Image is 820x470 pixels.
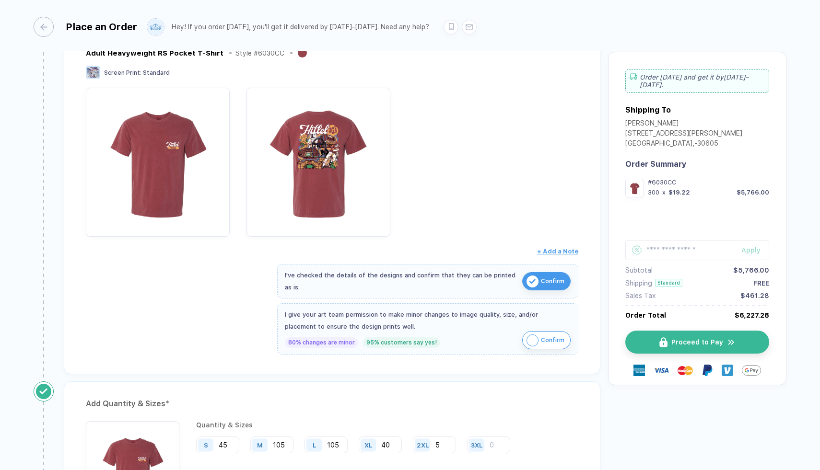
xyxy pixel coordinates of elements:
img: cb338b73-52c6-43ab-ab1b-49b2ffdfa952_nt_front_1758818436407.jpg [628,181,642,195]
div: Standard [655,279,682,287]
img: express [633,365,645,376]
div: Adult Heavyweight RS Pocket T-Shirt [86,49,223,57]
div: Order Summary [625,160,769,169]
div: Hey! If you order [DATE], you'll get it delivered by [DATE]–[DATE]. Need any help? [172,23,429,31]
div: Style # 6030CC [235,49,284,57]
div: [STREET_ADDRESS][PERSON_NAME] [625,129,742,139]
img: Screen Print [86,66,100,79]
div: Shipping To [625,105,671,115]
div: I give your art team permission to make minor changes to image quality, size, and/or placement to... [285,309,571,332]
div: XL [364,441,372,448]
div: [PERSON_NAME] [625,119,742,129]
div: Order Total [625,311,666,319]
button: iconConfirm [522,272,571,290]
div: I've checked the details of the designs and confirm that they can be printed as is. [285,269,517,293]
button: iconProceed to Payicon [625,331,769,354]
img: cb338b73-52c6-43ab-ab1b-49b2ffdfa952_nt_front_1758818436407.jpg [91,92,225,227]
div: 95% customers say yes! [363,337,440,348]
img: Paypal [702,365,713,376]
div: L [313,441,316,448]
div: Subtotal [625,266,653,274]
img: cb338b73-52c6-43ab-ab1b-49b2ffdfa952_nt_back_1758818436411.jpg [251,92,386,227]
span: Confirm [541,332,564,348]
div: 3XL [471,441,482,448]
span: Screen Print : [104,69,141,76]
button: iconConfirm [522,331,571,349]
div: $6,227.28 [735,311,769,319]
div: M [257,441,263,448]
div: x [661,189,667,196]
div: Shipping [625,279,652,287]
div: FREE [753,279,769,287]
span: + Add a Note [537,248,578,255]
div: Add Quantity & Sizes [86,396,578,412]
div: Apply [741,246,769,254]
div: Quantity & Sizes [196,421,517,429]
div: Place an Order [66,21,137,33]
div: S [204,441,208,448]
div: [GEOGRAPHIC_DATA] , - 30605 [625,139,742,149]
img: icon [527,275,539,287]
div: $19.22 [668,189,690,196]
div: Sales Tax [625,292,656,299]
div: 2XL [417,441,429,448]
img: user profile [147,19,164,35]
img: icon [727,338,736,347]
div: 80% changes are minor [285,337,358,348]
img: GPay [742,361,761,380]
div: $5,766.00 [737,189,769,196]
span: Standard [143,69,170,76]
span: Proceed to Pay [671,338,723,346]
img: Venmo [722,365,733,376]
div: 300 [648,189,659,196]
img: visa [654,363,669,378]
div: $461.28 [740,292,769,299]
div: #6030CC [648,179,769,186]
img: icon [659,337,668,347]
button: Apply [729,240,769,260]
div: $5,766.00 [733,266,769,274]
img: master-card [678,363,693,378]
div: Order [DATE] and get it by [DATE]–[DATE] . [625,69,769,93]
span: Confirm [541,274,564,289]
button: + Add a Note [537,244,578,259]
img: icon [527,334,539,346]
